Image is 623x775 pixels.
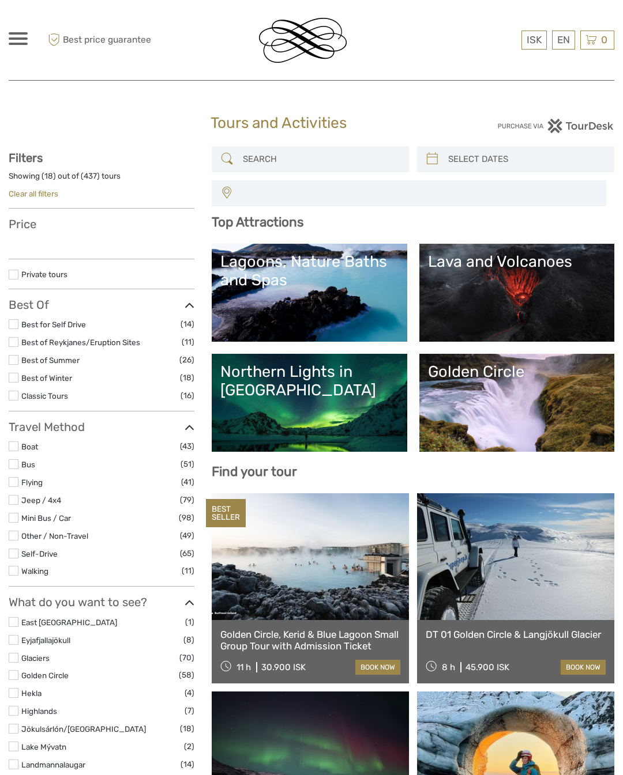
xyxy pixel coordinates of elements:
[180,547,194,560] span: (65)
[181,389,194,402] span: (16)
[180,493,194,506] span: (79)
[220,629,400,652] a: Golden Circle, Kerid & Blue Lagoon Small Group Tour with Admission Ticket
[428,252,606,333] a: Lava and Volcanoes
[220,362,398,400] div: Northern Lights in [GEOGRAPHIC_DATA]
[21,270,67,279] a: Private tours
[185,686,194,700] span: (4)
[9,298,194,312] h3: Best Of
[9,217,194,231] h3: Price
[181,317,194,331] span: (14)
[21,391,68,400] a: Classic Tours
[21,531,88,540] a: Other / Non-Travel
[21,706,57,716] a: Highlands
[21,671,69,680] a: Golden Circle
[180,529,194,542] span: (49)
[21,356,80,365] a: Best of Summer
[212,464,297,479] b: Find your tour
[185,615,194,629] span: (1)
[21,760,85,769] a: Landmannalaugar
[220,252,398,290] div: Lagoons, Nature Baths and Spas
[179,668,194,682] span: (58)
[21,373,72,383] a: Best of Winter
[428,362,606,443] a: Golden Circle
[355,660,400,675] a: book now
[9,420,194,434] h3: Travel Method
[21,689,42,698] a: Hekla
[45,31,160,50] span: Best price guarantee
[497,119,614,133] img: PurchaseViaTourDesk.png
[181,475,194,489] span: (41)
[426,629,606,640] a: DT 01 Golden Circle & Langjökull Glacier
[444,149,609,169] input: SELECT DATES
[21,636,70,645] a: Eyjafjallajökull
[211,114,412,133] h1: Tours and Activities
[21,566,48,576] a: Walking
[185,704,194,717] span: (7)
[527,34,542,46] span: ISK
[9,189,58,198] a: Clear all filters
[21,320,86,329] a: Best for Self Drive
[180,371,194,384] span: (18)
[21,742,66,751] a: Lake Mývatn
[21,724,146,734] a: Jökulsárlón/[GEOGRAPHIC_DATA]
[179,511,194,524] span: (98)
[9,171,194,188] div: Showing ( ) out of ( ) tours
[442,662,455,672] span: 8 h
[180,722,194,735] span: (18)
[428,362,606,381] div: Golden Circle
[44,171,53,182] label: 18
[21,549,58,558] a: Self-Drive
[21,513,71,523] a: Mini Bus / Car
[182,564,194,577] span: (11)
[206,499,246,528] div: BEST SELLER
[181,458,194,471] span: (51)
[84,171,97,182] label: 437
[238,149,403,169] input: SEARCH
[181,758,194,771] span: (14)
[428,252,606,271] div: Lava and Volcanoes
[237,662,251,672] span: 11 h
[9,595,194,609] h3: What do you want to see?
[259,18,347,63] img: Reykjavik Residence
[212,214,303,230] b: Top Attractions
[21,653,50,663] a: Glaciers
[21,442,38,451] a: Boat
[552,31,575,50] div: EN
[21,460,35,469] a: Bus
[220,362,398,443] a: Northern Lights in [GEOGRAPHIC_DATA]
[182,335,194,349] span: (11)
[466,662,509,672] div: 45.900 ISK
[21,338,140,347] a: Best of Reykjanes/Eruption Sites
[21,478,43,487] a: Flying
[9,151,43,165] strong: Filters
[21,618,117,627] a: East [GEOGRAPHIC_DATA]
[180,440,194,453] span: (43)
[261,662,306,672] div: 30.900 ISK
[179,651,194,664] span: (70)
[220,252,398,333] a: Lagoons, Nature Baths and Spas
[183,633,194,647] span: (8)
[599,34,609,46] span: 0
[21,496,61,505] a: Jeep / 4x4
[184,740,194,753] span: (2)
[179,353,194,366] span: (26)
[561,660,606,675] a: book now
